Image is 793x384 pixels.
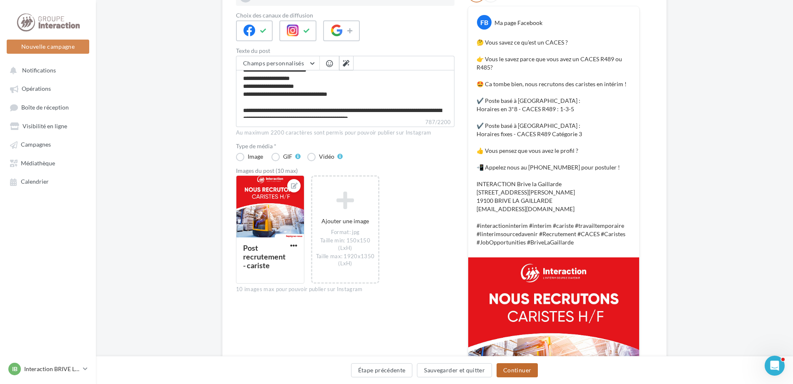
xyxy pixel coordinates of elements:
[243,243,286,270] div: Post recrutement - cariste
[417,363,492,377] button: Sauvegarder et quitter
[236,118,454,127] label: 787/2200
[5,100,91,115] a: Boîte de réception
[236,12,454,18] label: Choix des canaux de diffusion
[236,56,319,70] button: Champs personnalisés
[236,286,454,293] div: 10 images max pour pouvoir publier sur Instagram
[351,363,413,377] button: Étape précédente
[12,365,18,373] span: IB
[21,178,49,185] span: Calendrier
[23,122,67,130] span: Visibilité en ligne
[497,363,538,377] button: Continuer
[236,48,454,54] label: Texte du post
[5,174,91,189] a: Calendrier
[248,154,263,160] div: Image
[7,361,89,377] a: IB Interaction BRIVE LA GAILLARDE
[283,154,292,160] div: GIF
[5,118,91,133] a: Visibilité en ligne
[21,160,55,167] span: Médiathèque
[22,67,56,74] span: Notifications
[21,104,69,111] span: Boîte de réception
[24,365,80,373] p: Interaction BRIVE LA GAILLARDE
[22,85,51,92] span: Opérations
[7,40,89,54] button: Nouvelle campagne
[319,154,334,160] div: Vidéo
[5,155,91,170] a: Médiathèque
[494,19,542,27] div: Ma page Facebook
[236,143,454,149] label: Type de média *
[236,129,454,137] div: Au maximum 2200 caractères sont permis pour pouvoir publier sur Instagram
[477,15,492,30] div: FB
[236,168,454,174] div: Images du post (10 max)
[5,81,91,96] a: Opérations
[21,141,51,148] span: Campagnes
[5,137,91,152] a: Campagnes
[477,38,631,247] p: 🤔 Vous savez ce qu'est un CACES ? 👉 Vous le savez parce que vous avez un CACES R489 ou R485? 🤩 Ca...
[243,60,304,67] span: Champs personnalisés
[5,62,88,77] button: Notifications
[765,356,785,376] iframe: Intercom live chat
